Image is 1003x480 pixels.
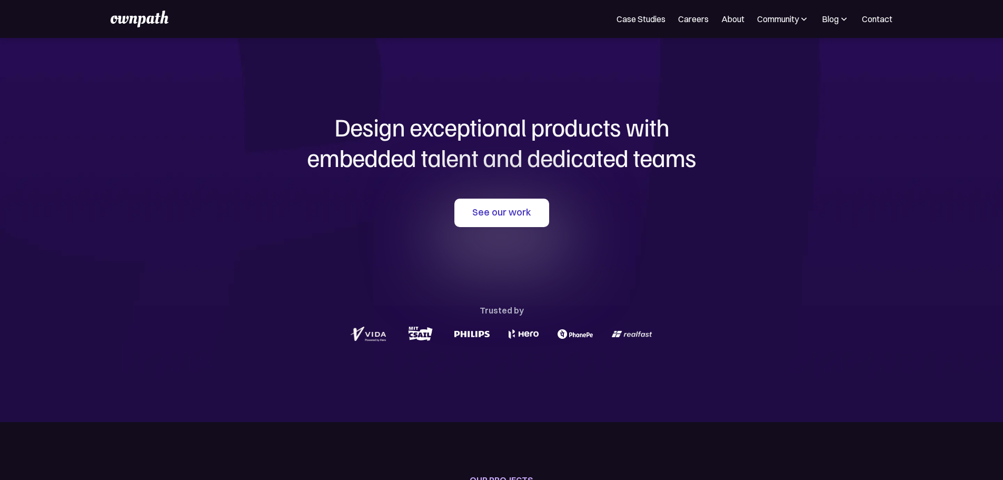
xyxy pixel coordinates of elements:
[617,13,666,25] a: Case Studies
[454,199,549,227] a: See our work
[822,13,839,25] div: Blog
[822,13,849,25] div: Blog
[678,13,709,25] a: Careers
[721,13,744,25] a: About
[757,13,799,25] div: Community
[862,13,892,25] a: Contact
[757,13,809,25] div: Community
[249,112,754,172] h1: Design exceptional products with embedded talent and dedicated teams
[480,303,524,318] div: Trusted by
